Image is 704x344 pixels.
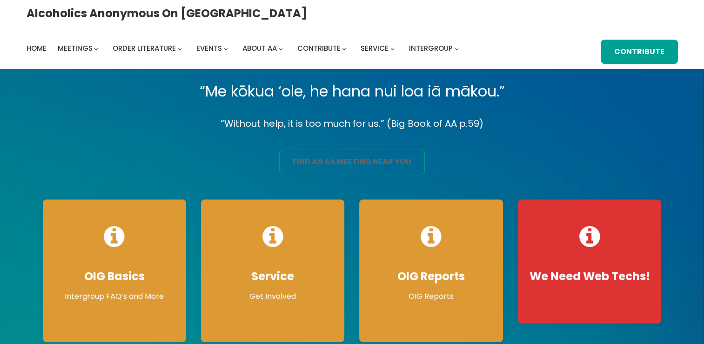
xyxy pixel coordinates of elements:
button: Order Literature submenu [178,47,182,51]
a: Service [361,42,389,55]
a: Intergroup [409,42,453,55]
a: Alcoholics Anonymous on [GEOGRAPHIC_DATA] [27,3,307,23]
a: Contribute [297,42,341,55]
button: About AA submenu [279,47,283,51]
h4: OIG Basics [52,269,177,283]
h4: OIG Reports [369,269,493,283]
span: Home [27,43,47,53]
h4: We Need Web Techs! [527,269,652,283]
h4: Service [210,269,335,283]
nav: Intergroup [27,42,462,55]
button: Service submenu [390,47,395,51]
p: OIG Reports [369,291,493,302]
button: Intergroup submenu [455,47,459,51]
span: Meetings [58,43,93,53]
a: Meetings [58,42,93,55]
span: Contribute [297,43,341,53]
p: “Me kōkua ‘ole, he hana nui loa iā mākou.” [35,78,669,104]
a: About AA [242,42,277,55]
p: Get Involved [210,291,335,302]
p: “Without help, it is too much for us.” (Big Book of AA p.59) [35,116,669,132]
p: Intergroup FAQ’s and More [52,291,177,302]
span: Service [361,43,389,53]
button: Meetings submenu [94,47,98,51]
span: Events [196,43,222,53]
button: Contribute submenu [342,47,346,51]
span: Order Literature [113,43,176,53]
a: Contribute [601,40,678,64]
span: Intergroup [409,43,453,53]
button: Events submenu [224,47,228,51]
span: About AA [242,43,277,53]
a: Home [27,42,47,55]
a: find an aa meeting near you [279,150,425,174]
a: Events [196,42,222,55]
